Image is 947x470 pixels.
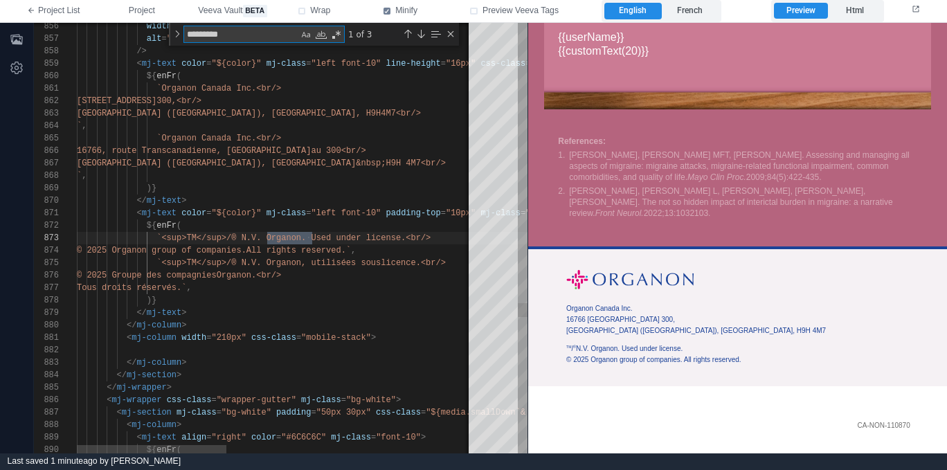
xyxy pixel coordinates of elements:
[34,444,59,456] div: 890
[356,159,446,168] span: &nbsp;H9H 4M7<br/>
[34,394,59,406] div: 886
[177,221,181,231] span: (
[34,107,59,120] div: 863
[206,333,211,343] span: =
[142,59,177,69] span: mj-text
[184,26,298,42] textarea: Find
[381,258,446,268] span: licence.<br/>
[181,333,206,343] span: width
[381,109,421,118] span: 4M7<br/>
[34,431,59,444] div: 889
[482,5,559,17] span: Preview Veeva Tags
[371,433,376,442] span: =
[136,320,181,330] span: mj-column
[441,59,446,69] span: =
[77,171,82,181] span: `
[77,146,311,156] span: 16766, route Transcanadienne, [GEOGRAPHIC_DATA]
[34,95,59,107] div: 862
[156,258,381,268] span: `<sup>TM</sup>/® N.V. Organon, utilisées sous
[386,208,441,218] span: padding-top
[34,282,59,294] div: 877
[181,196,186,206] span: >
[311,146,366,156] span: au 300<br/>
[136,46,146,56] span: />
[301,333,371,343] span: "mobile-stack"
[34,157,59,170] div: 867
[77,283,186,293] span: Tous droits réservés.`
[136,308,146,318] span: </
[217,395,296,405] span: "wrapper-gutter"
[267,208,307,218] span: mj-class
[181,433,206,442] span: align
[415,28,426,39] div: Next Match (Enter)
[34,182,59,195] div: 869
[117,408,122,417] span: <
[171,23,183,46] div: Toggle Replace
[211,333,246,343] span: "210px"
[181,358,186,368] span: >
[34,170,59,182] div: 868
[306,208,311,218] span: =
[306,233,311,243] span: ·
[421,433,426,442] span: >
[306,59,311,69] span: =
[395,5,417,17] span: Minify
[34,269,59,282] div: 876
[296,333,301,343] span: =
[198,5,267,17] span: Veeva Vault
[217,408,222,417] span: =
[371,333,376,343] span: >
[376,433,421,442] span: "font-10"
[34,406,59,419] div: 887
[156,233,306,243] span: `<sup>TM</sup>/® N.V. Organon.
[402,28,413,39] div: Previous Match (⇧Enter)
[314,28,328,42] div: Match Whole Word (⌥⌘W)
[167,34,177,44] span: ""
[156,96,201,106] span: 300,<br/>
[34,381,59,394] div: 885
[281,433,326,442] span: "#6C6C6C"
[34,232,59,244] div: 873
[156,71,177,81] span: enFr
[34,319,59,332] div: 880
[147,221,156,231] span: ${
[276,433,281,442] span: =
[136,358,181,368] span: mj-column
[34,294,59,307] div: 878
[341,395,346,405] span: =
[34,369,59,381] div: 884
[446,208,476,218] span: "10px"
[311,233,431,243] span: Used under license.<br/>
[111,395,161,405] span: mj-wrapper
[828,3,881,19] label: Html
[156,134,281,143] span: `Organon Canada Inc.<br/>
[117,383,167,392] span: mj-wrapper
[161,34,166,44] span: =
[147,308,181,318] span: mj-text
[136,59,141,69] span: <
[211,395,216,405] span: =
[82,171,87,181] span: ,
[34,45,59,57] div: 858
[167,395,212,405] span: css-class
[662,3,719,19] label: French
[211,59,261,69] span: "${color}"
[177,71,181,81] span: (
[34,244,59,257] div: 874
[156,84,281,93] span: `Organon Canada Inc.<br/>
[299,28,313,42] div: Match Case (⌥⌘C)
[376,408,421,417] span: css-class
[34,257,59,269] div: 875
[445,28,456,39] div: Close (Escape)
[181,320,186,330] span: >
[77,246,246,255] span: © 2025 Organon group of companies.
[330,28,343,42] div: Use Regular Expression (⌥⌘R)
